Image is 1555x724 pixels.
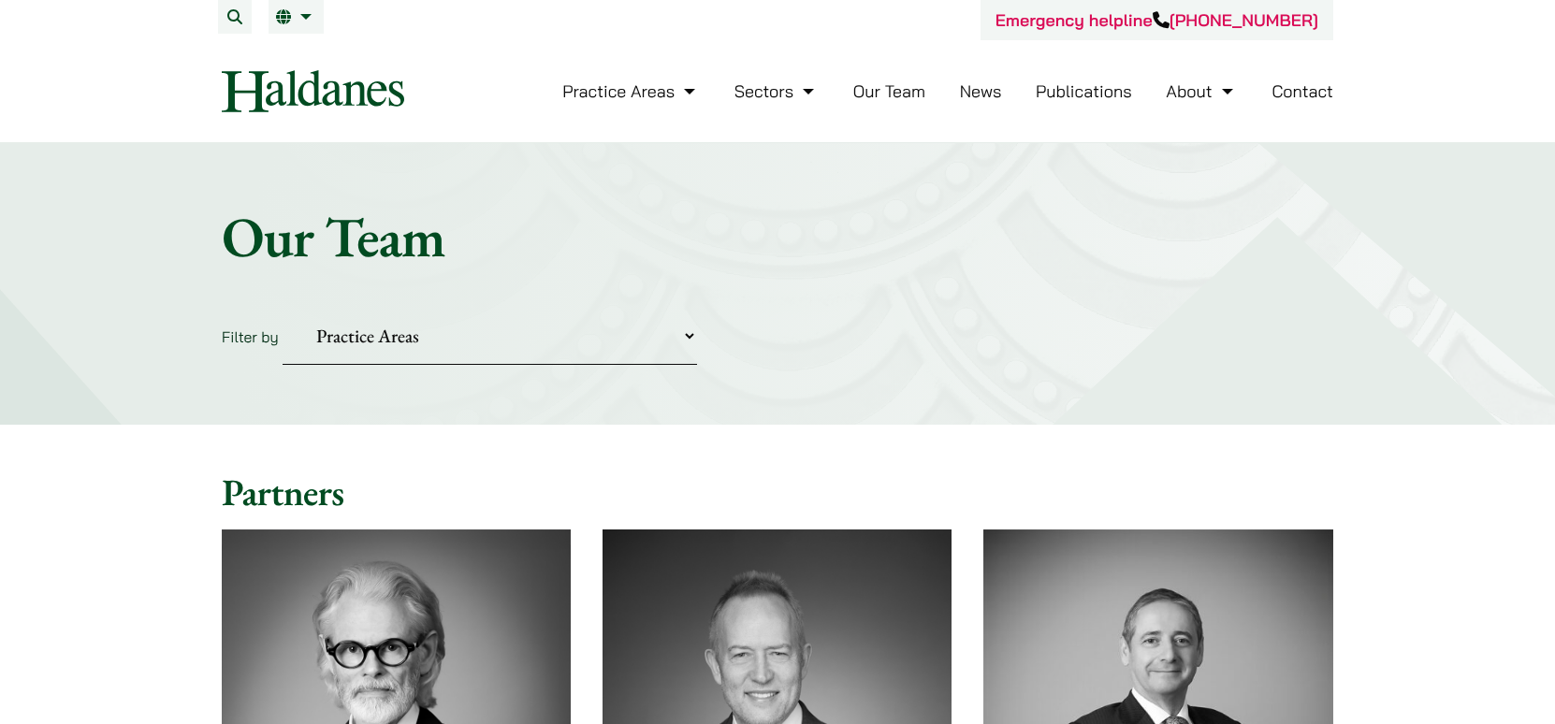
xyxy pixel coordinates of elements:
a: About [1166,80,1237,102]
h1: Our Team [222,203,1333,270]
a: News [960,80,1002,102]
a: Sectors [734,80,819,102]
label: Filter by [222,327,279,346]
h2: Partners [222,470,1333,514]
a: Our Team [853,80,925,102]
a: Practice Areas [562,80,700,102]
img: Logo of Haldanes [222,70,404,112]
a: EN [276,9,316,24]
a: Contact [1272,80,1333,102]
a: Emergency helpline[PHONE_NUMBER] [995,9,1318,31]
a: Publications [1036,80,1132,102]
